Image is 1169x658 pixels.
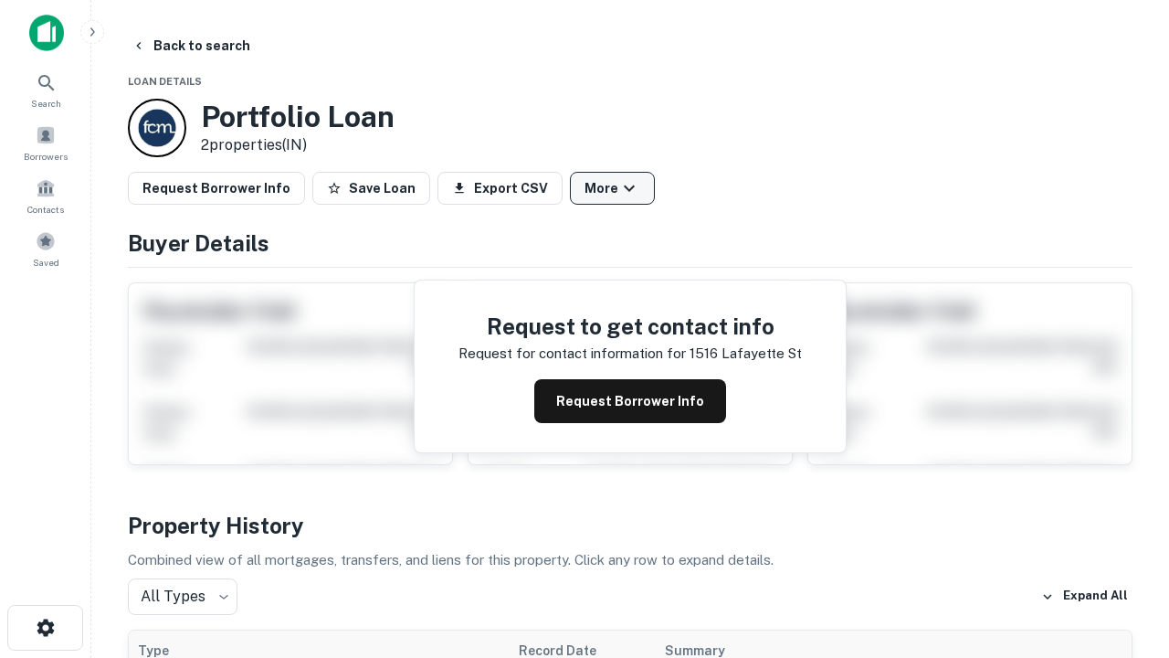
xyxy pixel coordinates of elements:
span: Borrowers [24,149,68,164]
p: 2 properties (IN) [201,134,395,156]
button: Expand All [1037,583,1132,610]
iframe: Chat Widget [1078,512,1169,600]
button: Request Borrower Info [534,379,726,423]
span: Contacts [27,202,64,217]
a: Borrowers [5,118,86,167]
p: Combined view of all mortgages, transfers, and liens for this property. Click any row to expand d... [128,549,1132,571]
h4: Request to get contact info [458,310,802,343]
button: More [570,172,655,205]
div: All Types [128,578,237,615]
a: Search [5,65,86,114]
h4: Property History [128,509,1132,542]
a: Saved [5,224,86,273]
span: Search [31,96,61,111]
button: Save Loan [312,172,430,205]
p: 1516 lafayette st [690,343,802,365]
span: Saved [33,255,59,270]
span: Loan Details [128,76,202,87]
a: Contacts [5,171,86,220]
button: Back to search [124,29,258,62]
img: capitalize-icon.png [29,15,64,51]
h3: Portfolio Loan [201,100,395,134]
button: Export CSV [437,172,563,205]
button: Request Borrower Info [128,172,305,205]
p: Request for contact information for [458,343,686,365]
h4: Buyer Details [128,227,1132,260]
